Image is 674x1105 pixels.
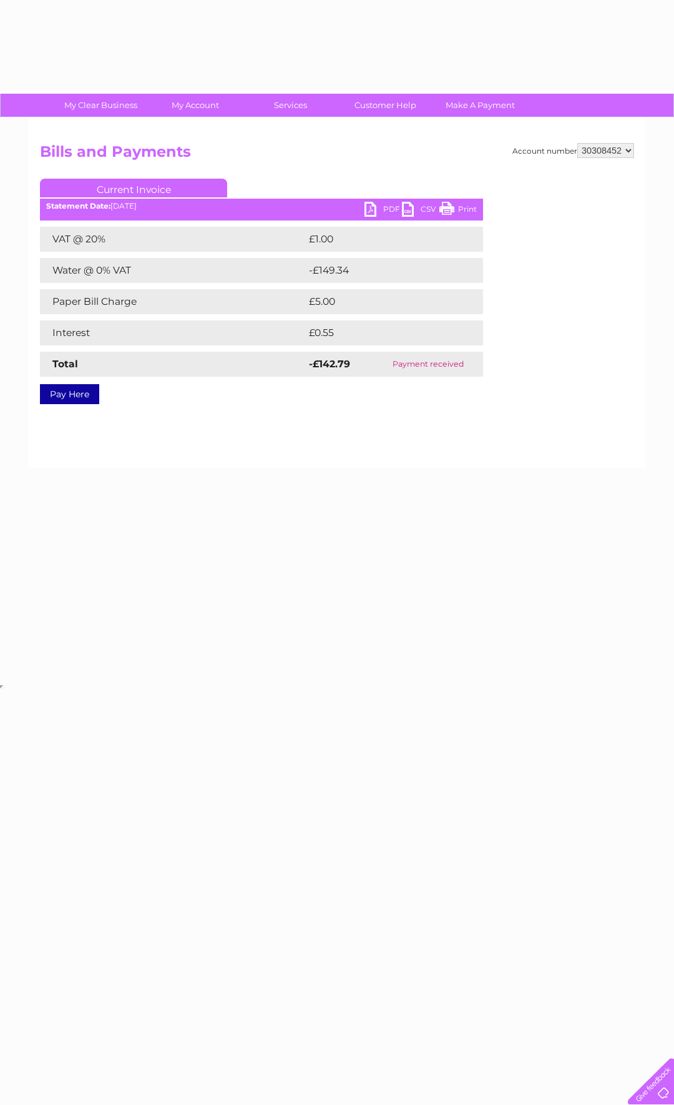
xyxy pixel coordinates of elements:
a: My Account [144,94,247,117]
div: Account number [512,143,634,158]
a: Current Invoice [40,179,227,197]
strong: Total [52,358,78,370]
a: Customer Help [334,94,437,117]
strong: -£142.79 [309,358,350,370]
td: Water @ 0% VAT [40,258,306,283]
a: Services [239,94,342,117]
a: Pay Here [40,384,99,404]
td: -£149.34 [306,258,462,283]
b: Statement Date: [46,201,110,211]
td: Payment received [373,352,483,377]
td: Interest [40,320,306,345]
td: £5.00 [306,289,454,314]
td: £0.55 [306,320,454,345]
td: Paper Bill Charge [40,289,306,314]
a: PDF [364,202,402,220]
td: £1.00 [306,227,453,252]
a: CSV [402,202,439,220]
div: [DATE] [40,202,483,211]
a: Print [439,202,477,220]
a: My Clear Business [49,94,152,117]
a: Make A Payment [429,94,532,117]
h2: Bills and Payments [40,143,634,167]
td: VAT @ 20% [40,227,306,252]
